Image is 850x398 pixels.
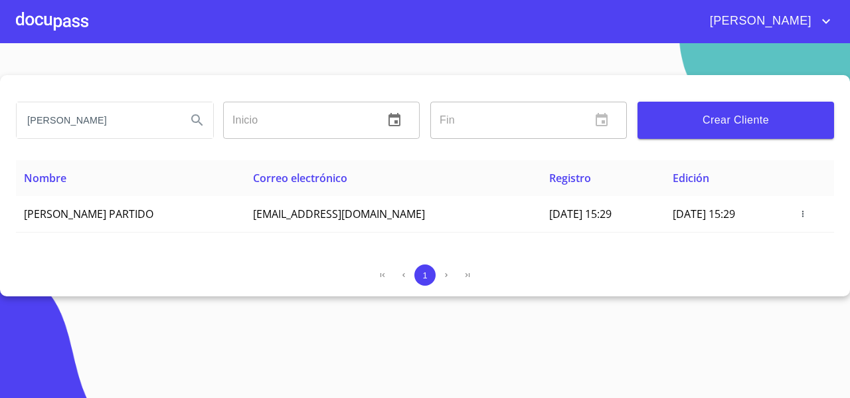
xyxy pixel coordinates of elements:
[24,171,66,185] span: Nombre
[253,207,425,221] span: [EMAIL_ADDRESS][DOMAIN_NAME]
[414,264,436,286] button: 1
[181,104,213,136] button: Search
[422,270,427,280] span: 1
[24,207,153,221] span: [PERSON_NAME] PARTIDO
[253,171,347,185] span: Correo electrónico
[673,207,735,221] span: [DATE] 15:29
[673,171,709,185] span: Edición
[17,102,176,138] input: search
[648,111,823,130] span: Crear Cliente
[549,207,612,221] span: [DATE] 15:29
[637,102,834,139] button: Crear Cliente
[549,171,591,185] span: Registro
[700,11,834,32] button: account of current user
[700,11,818,32] span: [PERSON_NAME]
